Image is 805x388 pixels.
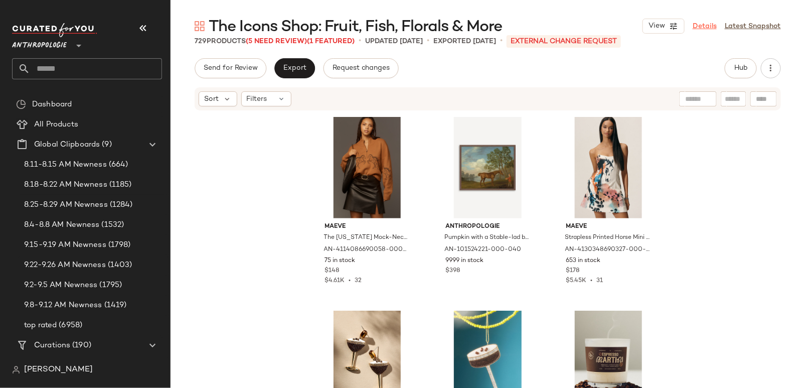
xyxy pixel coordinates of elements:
[98,280,122,291] span: (1795)
[195,58,266,78] button: Send for Review
[307,38,355,45] span: (1 Featured)
[566,222,651,231] span: Maeve
[16,99,26,109] img: svg%3e
[324,245,409,254] span: AN-4114086690058-000-027
[325,222,410,231] span: Maeve
[693,21,717,32] a: Details
[203,64,258,72] span: Send for Review
[444,233,529,242] span: Pumpkin with a Stable-lad by [PERSON_NAME] Wall Art by Anthropologie in Blue
[648,22,665,30] span: View
[274,58,315,78] button: Export
[324,58,399,78] button: Request changes
[114,360,132,371] span: (90)
[325,267,340,276] span: $148
[24,179,107,191] span: 8.18-8.22 AM Newness
[332,64,390,72] span: Request changes
[565,245,650,254] span: AN-4130348690327-000-010
[345,278,355,284] span: •
[445,256,484,266] span: 9999 in stock
[325,256,356,266] span: 75 in stock
[642,19,685,34] button: View
[195,38,207,45] span: 729
[445,222,530,231] span: Anthropologie
[444,245,521,254] span: AN-101524221-000-040
[587,278,597,284] span: •
[427,35,429,47] span: •
[246,38,307,45] span: (5 Need Review)
[437,117,538,218] img: 101524221_040_b2
[106,239,131,251] span: (1798)
[24,239,106,251] span: 9.15-9.19 AM Newness
[107,179,132,191] span: (1185)
[24,260,106,271] span: 9.22-9.26 AM Newness
[70,340,91,351] span: (190)
[725,21,781,32] a: Latest Snapshot
[34,119,79,131] span: All Products
[566,278,587,284] span: $5.45K
[57,320,82,331] span: (6958)
[107,159,128,171] span: (664)
[507,35,621,48] p: External Change Request
[566,256,601,266] span: 653 in stock
[365,36,423,47] p: updated [DATE]
[283,64,306,72] span: Export
[24,300,102,311] span: 9.8-9.12 AM Newness
[204,94,219,104] span: Sort
[500,35,503,47] span: •
[106,260,132,271] span: (1403)
[317,117,418,218] img: 4114086690058_027_c
[247,94,267,104] span: Filters
[445,267,460,276] span: $398
[100,219,124,231] span: (1532)
[24,219,100,231] span: 8.4-8.8 AM Newness
[325,278,345,284] span: $4.61K
[24,320,57,331] span: top rated
[24,199,108,211] span: 8.25-8.29 AM Newness
[195,21,205,31] img: svg%3e
[12,23,97,37] img: cfy_white_logo.C9jOOHJF.svg
[209,17,503,37] span: The Icons Shop: Fruit, Fish, Florals & More
[32,99,72,110] span: Dashboard
[108,199,133,211] span: (1284)
[597,278,603,284] span: 31
[100,139,111,151] span: (9)
[195,36,355,47] div: Products
[725,58,757,78] button: Hub
[355,278,362,284] span: 32
[324,233,409,242] span: The [US_STATE] Mock-Neck Half-Zip Sweater by Maeve in Gold, Women's, Size: 2 X, Polyester/Nylon/V...
[24,360,114,371] span: Accessories Icons: Bows
[558,117,659,218] img: 4130348690327_010_b
[12,366,20,374] img: svg%3e
[24,159,107,171] span: 8.11-8.15 AM Newness
[734,64,748,72] span: Hub
[34,139,100,151] span: Global Clipboards
[24,364,93,376] span: [PERSON_NAME]
[565,233,650,242] span: Strapless Printed Horse Mini Dress by Maeve in White, Women's, Size: XL, Polyester/Elastane at An...
[102,300,127,311] span: (1419)
[566,267,580,276] span: $178
[24,280,98,291] span: 9.2-9.5 AM Newness
[433,36,496,47] p: Exported [DATE]
[359,35,361,47] span: •
[34,340,70,351] span: Curations
[12,34,67,52] span: Anthropologie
